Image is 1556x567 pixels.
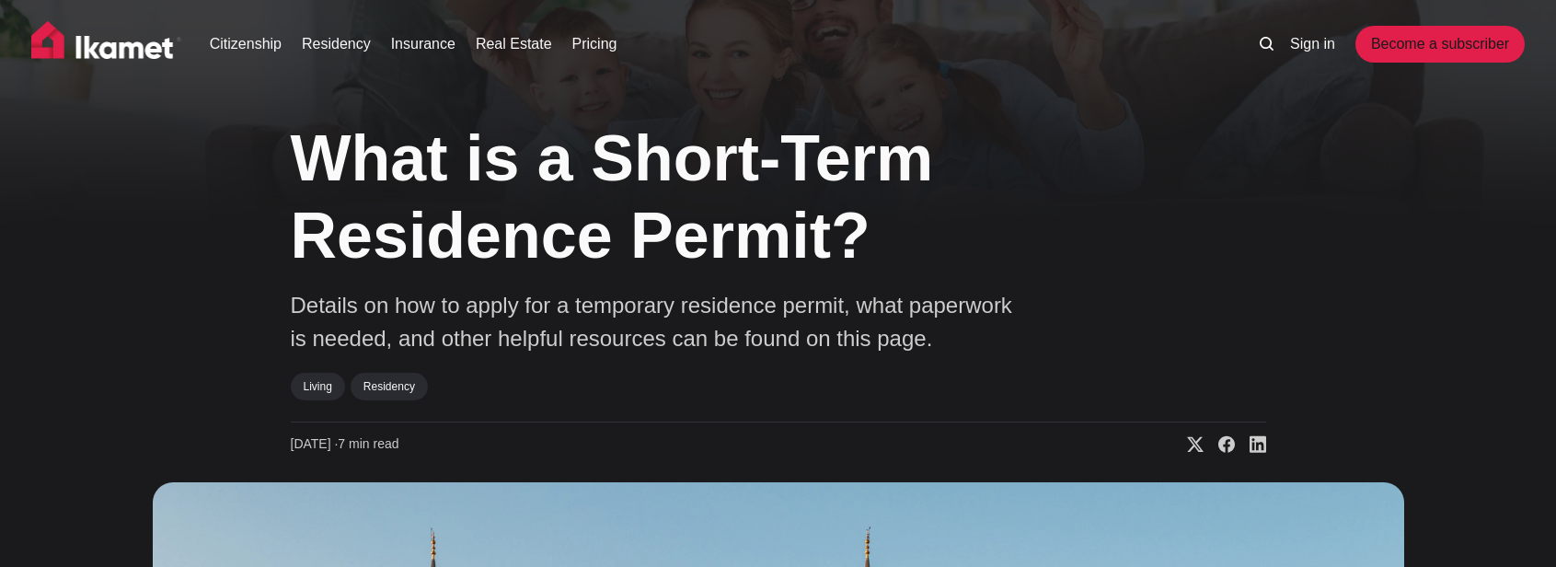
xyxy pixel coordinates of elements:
a: Real Estate [476,33,552,55]
a: Share on Facebook [1204,435,1235,454]
p: Details on how to apply for a temporary residence permit, what paperwork is needed, and other hel... [291,289,1027,355]
a: Become a subscriber [1355,26,1525,63]
a: Pricing [572,33,617,55]
h1: What is a Short-Term Residence Permit? [291,120,1082,274]
a: Residency [351,373,428,400]
a: Residency [302,33,371,55]
img: Ikamet home [31,21,182,67]
a: Share on Linkedin [1235,435,1266,454]
span: [DATE] ∙ [291,436,339,451]
a: Share on X [1172,435,1204,454]
a: Living [291,373,345,400]
a: Sign in [1290,33,1335,55]
a: Citizenship [210,33,282,55]
a: Insurance [391,33,455,55]
time: 7 min read [291,435,399,454]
